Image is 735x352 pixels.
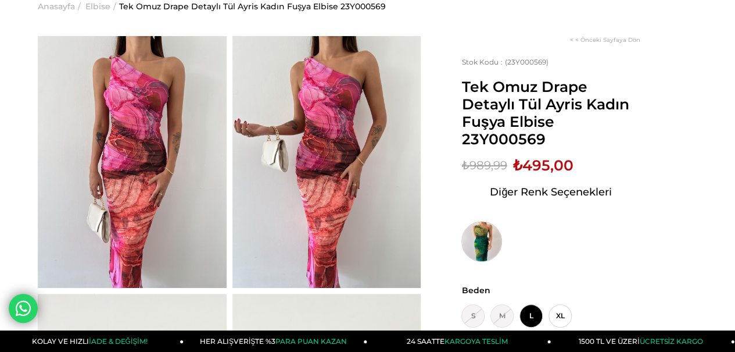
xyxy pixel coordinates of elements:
[548,304,572,328] span: XL
[461,58,548,66] span: (23Y000569)
[512,157,573,174] span: ₺495,00
[89,337,147,346] span: İADE & DEĞİŞİM!
[367,330,551,352] a: 24 SAATTEKARGOYA TESLİM
[639,337,702,346] span: ÜCRETSİZ KARGO
[461,58,504,66] span: Stok Kodu
[461,285,640,296] span: Beden
[232,36,421,288] img: Ayris Elbise 23Y000569
[551,330,734,352] a: 1500 TL VE ÜZERİÜCRETSİZ KARGO
[461,78,640,148] span: Tek Omuz Drape Detaylı Tül Ayris Kadın Fuşya Elbise 23Y000569
[461,221,502,262] img: Tek Omuz Drape Detaylı Tül Ayris Kadın Haki Elbise 23Y000569
[444,337,507,346] span: KARGOYA TESLİM
[519,304,543,328] span: L
[461,304,485,328] span: S
[184,330,367,352] a: HER ALIŞVERİŞTE %3PARA PUAN KAZAN
[570,36,640,44] a: < < Önceki Sayfaya Dön
[38,36,227,288] img: Ayris Elbise 23Y000569
[461,157,507,174] span: ₺989,99
[490,183,612,201] span: Diğer Renk Seçenekleri
[490,304,514,328] span: M
[275,337,347,346] span: PARA PUAN KAZAN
